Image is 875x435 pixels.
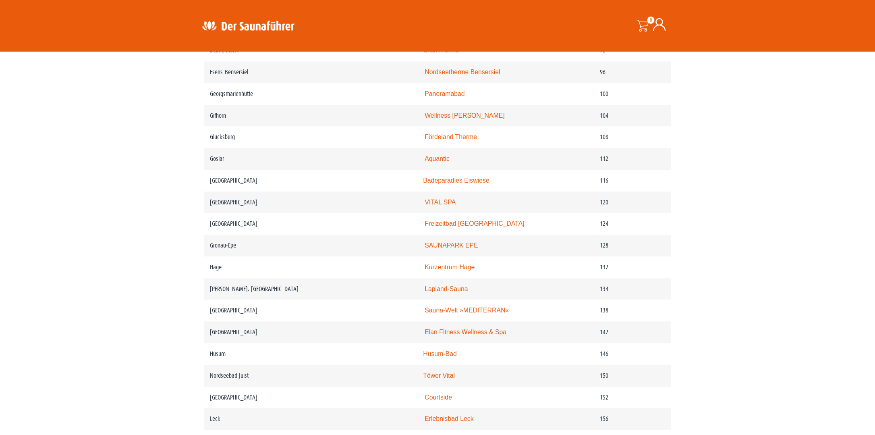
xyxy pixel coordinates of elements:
[425,242,479,249] a: SAUNAPARK EPE
[425,133,477,140] a: Fördeland Therme
[594,278,671,300] td: 134
[594,387,671,408] td: 152
[425,155,450,162] a: Aquantic
[594,126,671,148] td: 108
[204,321,417,343] td: [GEOGRAPHIC_DATA]
[594,343,671,365] td: 146
[204,213,417,235] td: [GEOGRAPHIC_DATA]
[647,17,655,24] span: 0
[423,372,455,379] a: Töwer Vital
[204,365,417,387] td: Nordseebad Juist
[594,300,671,321] td: 138
[594,148,671,170] td: 112
[204,105,417,127] td: Gifhorn
[425,285,468,292] a: Lapland-Sauna
[204,278,417,300] td: [PERSON_NAME]. [GEOGRAPHIC_DATA]
[425,394,452,401] a: Courtside
[594,170,671,191] td: 116
[594,408,671,430] td: 156
[204,61,417,83] td: Esens-Bensersiel
[423,177,490,184] a: Badeparadies Eiswiese
[204,256,417,278] td: Hage
[425,112,505,119] a: Wellness [PERSON_NAME]
[425,199,456,206] a: VITAL SPA
[204,235,417,256] td: Gronau-Epe
[594,105,671,127] td: 104
[204,408,417,430] td: Leck
[204,126,417,148] td: Glücksburg
[425,307,509,314] a: Sauna-Welt »MEDITERRAN«
[423,350,457,357] a: Husum-Bad
[204,191,417,213] td: [GEOGRAPHIC_DATA]
[425,329,507,335] a: Elan Fitness Wellness & Spa
[594,365,671,387] td: 150
[204,343,417,365] td: Husum
[204,83,417,105] td: Georgsmarienhütte
[594,191,671,213] td: 120
[425,415,474,422] a: Erlebnisbad Leck
[425,220,525,227] a: Freizeitbad [GEOGRAPHIC_DATA]
[204,387,417,408] td: [GEOGRAPHIC_DATA]
[204,170,417,191] td: [GEOGRAPHIC_DATA]
[425,69,500,75] a: Nordseetherme Bensersiel
[594,213,671,235] td: 124
[204,148,417,170] td: Goslar
[594,83,671,105] td: 100
[425,90,465,97] a: Panoramabad
[594,321,671,343] td: 142
[594,61,671,83] td: 96
[594,235,671,256] td: 128
[594,256,671,278] td: 132
[204,300,417,321] td: [GEOGRAPHIC_DATA]
[425,264,475,271] a: Kurzentrum Hage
